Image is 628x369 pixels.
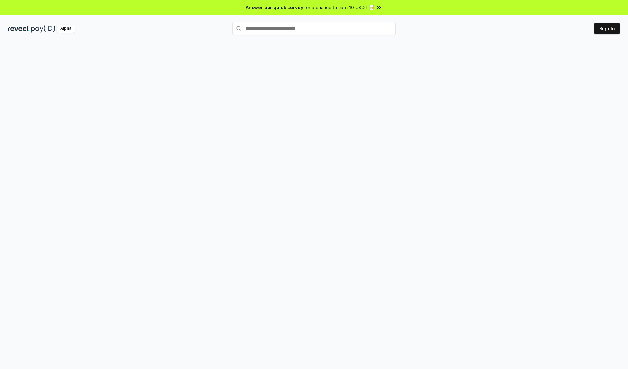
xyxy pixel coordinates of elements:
img: pay_id [31,25,55,33]
button: Sign In [594,23,620,34]
div: Alpha [57,25,75,33]
span: for a chance to earn 10 USDT 📝 [305,4,375,11]
img: reveel_dark [8,25,30,33]
span: Answer our quick survey [246,4,303,11]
